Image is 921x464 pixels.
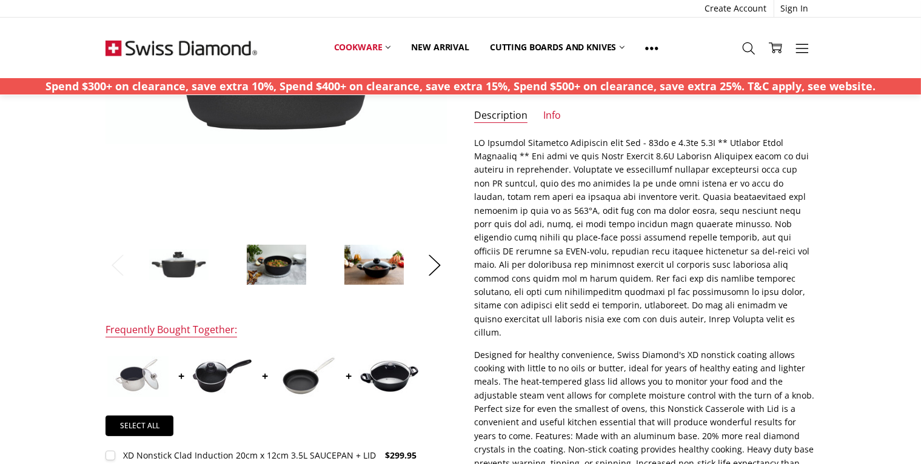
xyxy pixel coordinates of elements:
[359,360,420,393] img: XD Nonstick Casserole with Lid - 24CM X 7.5CM 3L
[324,34,401,61] a: Cookware
[474,136,816,340] p: LO Ipsumdol Sitametco Adipiscin elit Sed - 83do e 4.3te 5.3I ** Utlabor Etdol Magnaaliq ** Eni ad...
[105,323,237,337] div: Frequently Bought Together:
[275,353,336,400] img: 20cm Fry Pan | Nonstick Clad
[123,449,376,461] div: XD Nonstick Clad Induction 20cm x 12cm 3.5L SAUCEPAN + LID
[105,18,257,78] img: Free Shipping On Every Order
[385,449,417,461] span: $299.95
[192,359,252,393] img: XD Induction Nonstick Sauce Pan with Lid - 20CM X 11CM 3L
[105,247,130,284] button: Previous
[635,34,669,61] a: Show All
[149,249,209,280] img: XD Nonstick INDUCTION Casserole with Lid - 20cm x 8.5cm 2.2L
[108,356,169,397] img: XD Nonstick Clad Induction 20cm x 12cm 3.5L SAUCEPAN + LID
[105,416,173,436] a: Select all
[401,34,479,61] a: New arrival
[543,109,561,123] a: Info
[480,34,635,61] a: Cutting boards and knives
[45,78,876,94] p: Spend $300+ on clearance, save extra 10%, Spend $400+ on clearance, save extra 15%, Spend $500+ o...
[474,109,527,123] a: Description
[246,244,307,285] img: XD Nonstick INDUCTION Casserole with Lid - 20cm x 8.5cm 2.2L
[344,244,404,285] img: XD Nonstick INDUCTION Casserole with Lid - 20cm x 8.5cm 2.2L
[423,247,447,284] button: Next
